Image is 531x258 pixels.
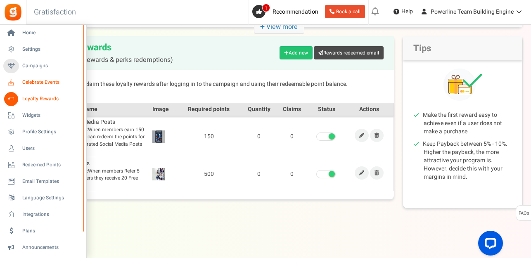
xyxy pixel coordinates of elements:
[443,69,482,101] img: Tips
[424,140,512,181] li: Keep Payback between 5% - 10%. Higher the payback, the more attractive your program is. However, ...
[22,128,80,135] span: Profile Settings
[3,158,83,172] a: Redeemed Points
[403,36,522,60] h2: Tips
[22,227,80,234] span: Plans
[152,130,165,143] img: Reward
[345,103,394,116] th: Actions
[3,59,83,73] a: Campaigns
[22,79,80,86] span: Celebrate Events
[59,116,150,157] td: 7 Social Media Posts
[399,7,413,16] span: Help
[22,211,80,218] span: Integrations
[242,116,275,157] td: 0
[431,7,514,16] span: Powerline Team Building Engine
[62,126,148,155] span: When members earn 150 points they can redeem the points for a 7 Ai Generated Social Media Posts S...
[3,142,83,156] a: Users
[22,244,80,251] span: Announcements
[3,224,83,238] a: Plans
[424,111,512,136] li: Make the first reward easy to achieve even if a user does not make a purchase
[3,208,83,222] a: Integrations
[275,157,308,191] td: 0
[518,206,529,221] span: FAQs
[275,103,308,116] th: Claims
[22,62,80,69] span: Campaigns
[370,166,384,180] a: Remove
[275,116,308,157] td: 0
[3,76,83,90] a: Celebrate Events
[3,109,83,123] a: Widgets
[260,21,266,33] strong: +
[370,129,384,142] a: Remove
[175,103,242,116] th: Required points
[254,21,304,34] i: View more
[45,43,173,64] h2: Loyalty Rewards
[45,57,173,64] span: (Fixed points rewards & perks redemptions)
[325,5,365,18] a: Book a call
[242,157,275,191] td: 0
[25,4,85,21] h3: Gratisfaction
[3,43,83,57] a: Settings
[355,129,369,142] a: Edit
[22,112,80,119] span: Widgets
[22,161,80,168] span: Redeemed Points
[308,103,345,116] th: Status
[152,168,165,180] img: Reward
[252,5,322,18] a: 1 Recommendation
[45,80,384,88] p: Customers can claim these loyalty rewards after logging in to the campaign and using their redeem...
[3,26,83,40] a: Home
[150,103,175,116] th: Image
[175,157,242,191] td: 500
[4,3,22,21] img: Gratisfaction
[355,166,369,180] a: Edit
[314,46,384,59] a: Rewards redeemed email
[62,168,148,189] span: When members Refer 5 new members they receive 20 Free Leads
[59,157,150,191] td: Free Leads
[280,46,313,59] a: Add new
[3,191,83,205] a: Language Settings
[262,4,270,12] span: 1
[3,125,83,139] a: Profile Settings
[242,103,275,116] th: Quantity
[22,178,80,185] span: Email Templates
[3,241,83,255] a: Announcements
[175,116,242,157] td: 150
[22,29,80,36] span: Home
[22,95,80,102] span: Loyalty Rewards
[3,92,83,106] a: Loyalty Rewards
[22,46,80,53] span: Settings
[22,145,80,152] span: Users
[3,175,83,189] a: Email Templates
[390,5,416,18] a: Help
[22,194,80,201] span: Language Settings
[59,103,150,116] th: Reward name
[273,7,318,16] span: Recommendation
